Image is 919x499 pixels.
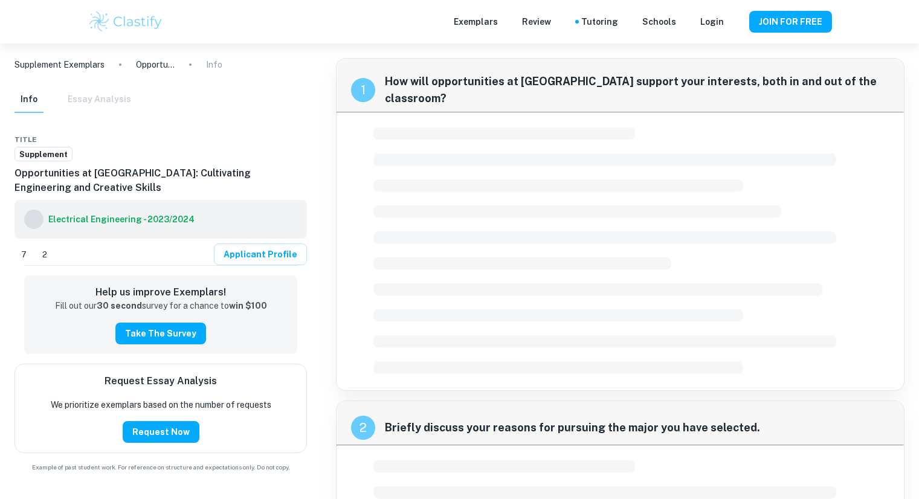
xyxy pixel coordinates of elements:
div: Dislike [36,245,54,264]
span: Title [15,134,37,145]
button: Request Now [123,421,199,443]
button: Take the Survey [115,323,206,344]
span: 2 [36,249,54,261]
a: Supplement [15,147,73,162]
span: Briefly discuss your reasons for pursuing the major you have selected. [385,419,889,436]
h6: Request Essay Analysis [105,374,217,388]
a: Schools [642,15,676,28]
span: 7 [15,249,33,261]
strong: win $100 [229,301,267,311]
img: Clastify logo [88,10,164,34]
p: We prioritize exemplars based on the number of requests [51,398,271,411]
span: Supplement [15,149,72,161]
h6: Help us improve Exemplars! [34,285,288,300]
h6: Electrical Engineering - 2023/2024 [48,213,195,226]
span: How will opportunities at [GEOGRAPHIC_DATA] support your interests, both in and out of the classr... [385,73,889,107]
a: Tutoring [581,15,618,28]
div: Like [15,245,33,264]
div: recipe [351,78,375,102]
button: Help and Feedback [734,19,740,25]
div: Bookmark [285,132,295,147]
p: Exemplars [454,15,498,28]
p: Review [522,15,551,28]
div: Report issue [297,132,307,147]
a: Login [700,15,724,28]
a: Electrical Engineering - 2023/2024 [48,210,195,229]
button: Info [15,86,44,113]
p: Opportunities at [GEOGRAPHIC_DATA]: Cultivating Engineering and Creative Skills [136,58,175,71]
p: Info [206,58,222,71]
p: Fill out our survey for a chance to [55,300,267,313]
a: Applicant Profile [214,243,307,265]
a: Supplement Exemplars [15,58,105,71]
strong: 30 second [97,301,142,311]
button: JOIN FOR FREE [749,11,832,33]
span: Example of past student work. For reference on structure and expectations only. Do not copy. [15,463,307,472]
div: recipe [351,416,375,440]
h6: Opportunities at [GEOGRAPHIC_DATA]: Cultivating Engineering and Creative Skills [15,166,307,195]
div: Share [273,132,283,147]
